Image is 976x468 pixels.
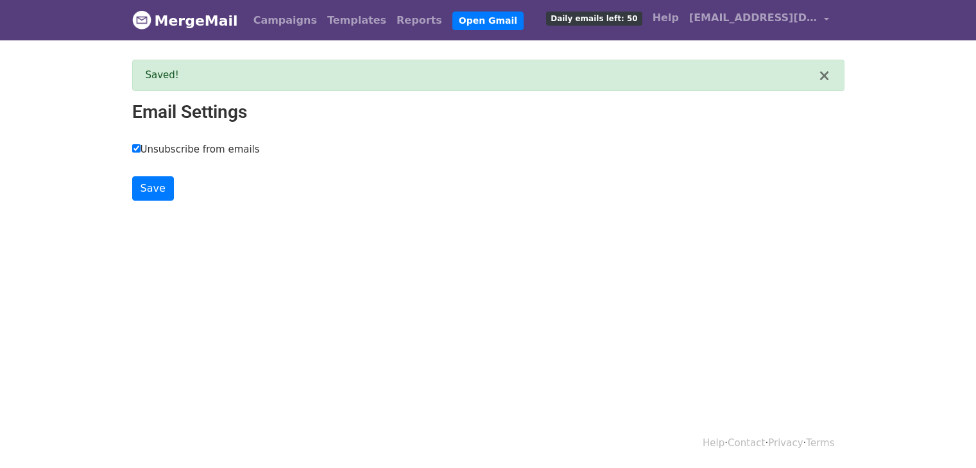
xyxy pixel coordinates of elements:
[452,12,524,30] a: Open Gmail
[132,10,151,29] img: MergeMail logo
[806,437,834,449] a: Terms
[546,12,642,26] span: Daily emails left: 50
[647,5,684,31] a: Help
[728,437,765,449] a: Contact
[132,101,844,123] h2: Email Settings
[132,176,174,201] input: Save
[248,8,322,33] a: Campaigns
[146,68,818,83] div: Saved!
[684,5,834,35] a: [EMAIL_ADDRESS][DOMAIN_NAME]
[132,7,238,34] a: MergeMail
[541,5,647,31] a: Daily emails left: 50
[689,10,818,26] span: [EMAIL_ADDRESS][DOMAIN_NAME]
[703,437,724,449] a: Help
[132,142,260,157] label: Unsubscribe from emails
[391,8,447,33] a: Reports
[768,437,803,449] a: Privacy
[132,144,141,153] input: Unsubscribe from emails
[322,8,391,33] a: Templates
[818,68,830,83] button: ×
